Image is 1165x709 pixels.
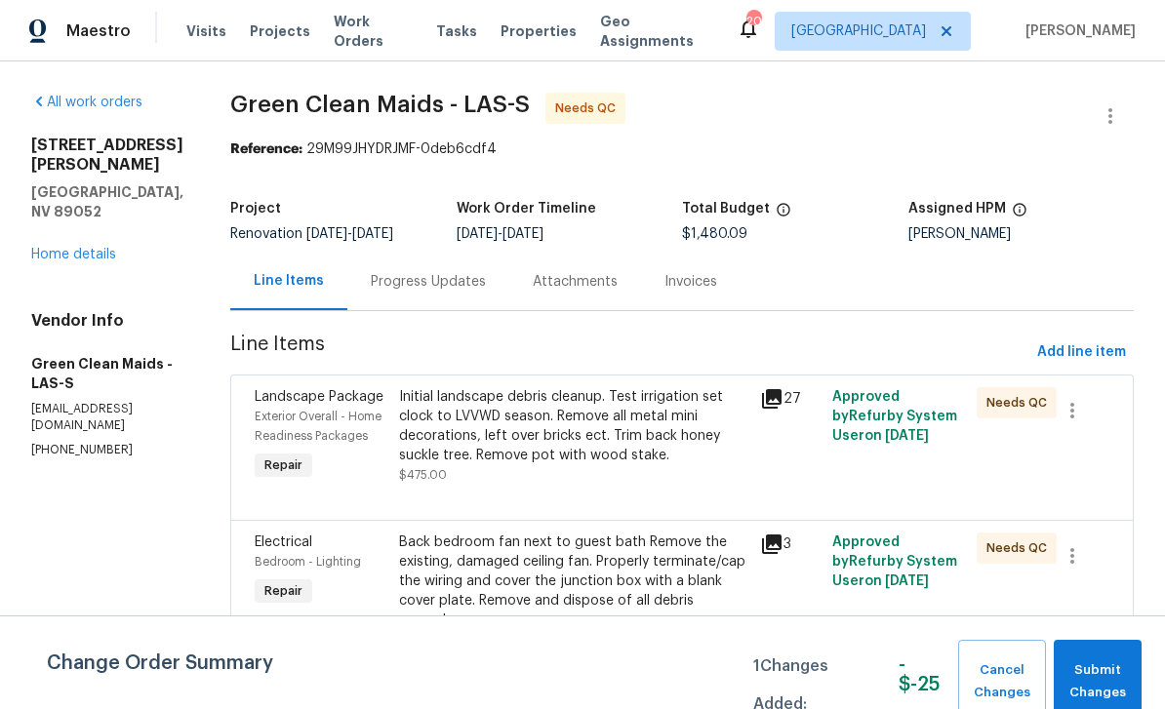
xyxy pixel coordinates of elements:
span: Renovation [230,227,393,241]
h2: [STREET_ADDRESS][PERSON_NAME] [31,136,183,175]
div: Initial landscape debris cleanup. Test irrigation set clock to LVVWD season. Remove all metal min... [399,387,748,465]
span: Electrical [255,535,312,549]
span: [DATE] [352,227,393,241]
span: Repair [257,455,310,475]
span: Cancel Changes [968,659,1035,704]
h5: Green Clean Maids - LAS-S [31,354,183,393]
span: - [306,227,393,241]
span: Exterior Overall - Home Readiness Packages [255,411,382,442]
b: Reference: [230,142,302,156]
span: Work Orders [334,12,413,51]
span: [DATE] [457,227,498,241]
span: [DATE] [885,574,929,588]
div: 20 [746,12,760,31]
button: Add line item [1029,335,1134,371]
span: Add line item [1037,340,1126,365]
span: [DATE] [885,429,929,443]
span: [DATE] [502,227,543,241]
div: Invoices [664,272,717,292]
span: Landscape Package [255,390,383,404]
div: 29M99JHYDRJMF-0deb6cdf4 [230,139,1134,159]
span: Bedroom - Lighting [255,556,361,568]
span: [DATE] [306,227,347,241]
a: Home details [31,248,116,261]
div: Back bedroom fan next to guest bath Remove the existing, damaged ceiling fan. Properly terminate/... [399,532,748,630]
h5: Total Budget [682,202,770,216]
h4: Vendor Info [31,311,183,331]
a: All work orders [31,96,142,109]
span: [PERSON_NAME] [1018,21,1136,41]
span: The hpm assigned to this work order. [1012,202,1027,227]
span: Needs QC [986,538,1055,558]
span: The total cost of line items that have been proposed by Opendoor. This sum includes line items th... [776,202,791,227]
span: $1,480.09 [682,227,747,241]
span: Approved by Refurby System User on [832,535,957,588]
span: Line Items [230,335,1029,371]
span: Approved by Refurby System User on [832,390,957,443]
span: Green Clean Maids - LAS-S [230,93,530,116]
p: [PHONE_NUMBER] [31,442,183,458]
span: Geo Assignments [600,12,713,51]
div: [PERSON_NAME] [908,227,1135,241]
span: Maestro [66,21,131,41]
div: Progress Updates [371,272,486,292]
h5: [GEOGRAPHIC_DATA], NV 89052 [31,182,183,221]
h5: Work Order Timeline [457,202,596,216]
h5: Assigned HPM [908,202,1006,216]
span: Visits [186,21,226,41]
p: [EMAIL_ADDRESS][DOMAIN_NAME] [31,401,183,434]
h5: Project [230,202,281,216]
span: $475.00 [399,469,447,481]
span: - [457,227,543,241]
span: Projects [250,21,310,41]
span: Repair [257,581,310,601]
span: Submit Changes [1064,659,1132,704]
span: Needs QC [555,98,623,118]
div: Attachments [533,272,618,292]
div: 27 [760,387,821,411]
div: 3 [760,532,821,556]
span: [GEOGRAPHIC_DATA] [791,21,926,41]
span: Needs QC [986,393,1055,413]
div: Line Items [254,271,324,291]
